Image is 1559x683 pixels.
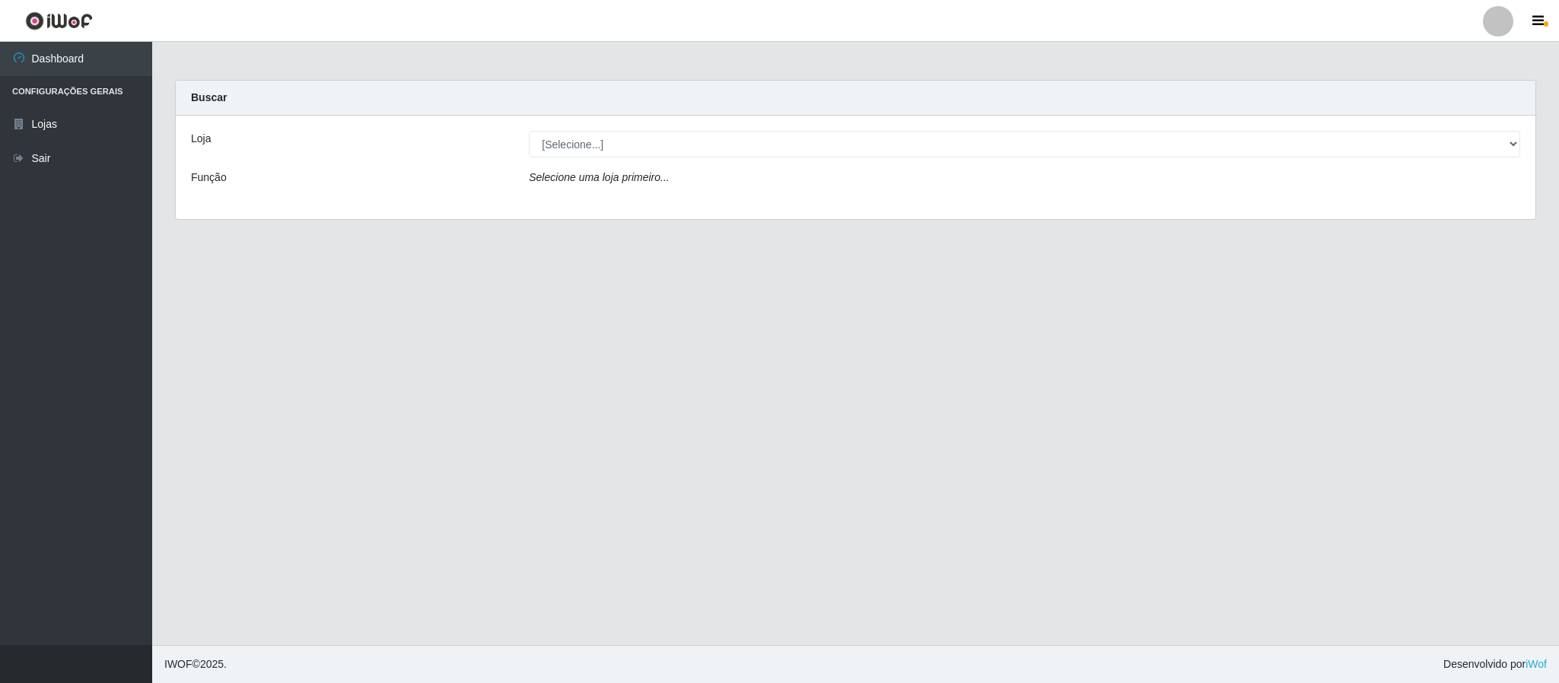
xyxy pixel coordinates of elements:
[1526,658,1547,670] a: iWof
[1443,656,1547,672] span: Desenvolvido por
[191,170,227,186] label: Função
[191,91,227,103] strong: Buscar
[164,656,227,672] span: © 2025 .
[25,11,93,30] img: CoreUI Logo
[191,131,211,147] label: Loja
[529,171,669,183] i: Selecione uma loja primeiro...
[164,658,192,670] span: IWOF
